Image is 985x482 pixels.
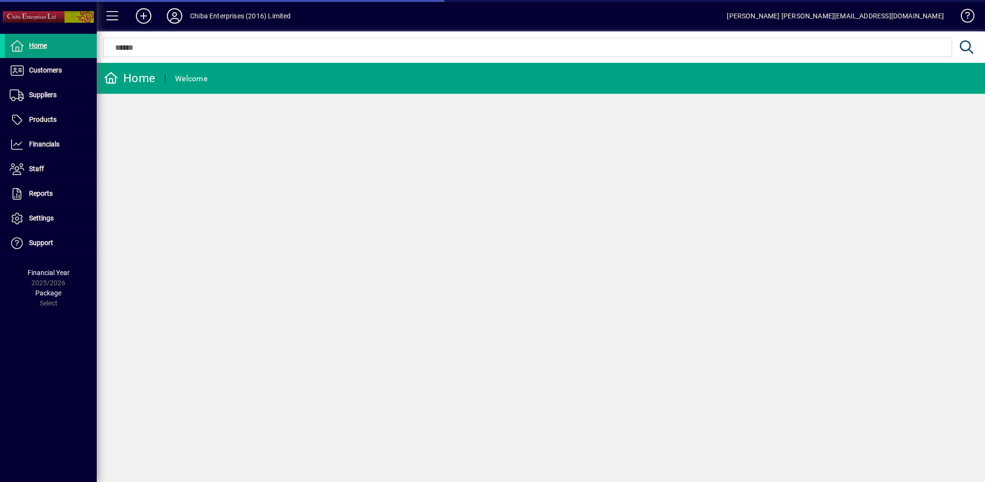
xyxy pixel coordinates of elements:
[5,231,97,255] a: Support
[5,206,97,231] a: Settings
[29,214,54,222] span: Settings
[29,91,57,99] span: Suppliers
[104,71,155,86] div: Home
[5,58,97,83] a: Customers
[5,108,97,132] a: Products
[29,42,47,49] span: Home
[727,8,944,24] div: [PERSON_NAME] [PERSON_NAME][EMAIL_ADDRESS][DOMAIN_NAME]
[29,116,57,123] span: Products
[29,239,53,247] span: Support
[5,83,97,107] a: Suppliers
[159,7,190,25] button: Profile
[29,140,59,148] span: Financials
[128,7,159,25] button: Add
[175,71,207,87] div: Welcome
[190,8,291,24] div: Chiba Enterprises (2016) Limited
[954,2,973,33] a: Knowledge Base
[5,182,97,206] a: Reports
[28,269,70,277] span: Financial Year
[5,132,97,157] a: Financials
[29,66,62,74] span: Customers
[5,157,97,181] a: Staff
[29,190,53,197] span: Reports
[35,289,61,297] span: Package
[29,165,44,173] span: Staff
